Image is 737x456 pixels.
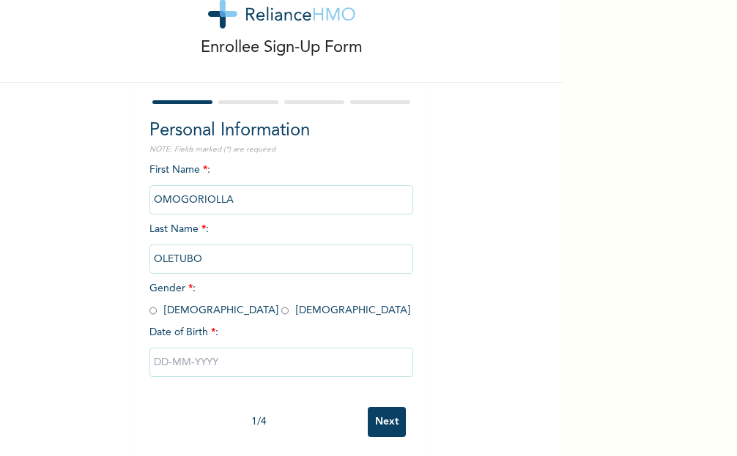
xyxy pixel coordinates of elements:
input: DD-MM-YYYY [149,348,413,377]
span: Last Name : [149,224,413,264]
input: Next [368,407,406,437]
input: Enter your last name [149,244,413,274]
p: Enrollee Sign-Up Form [201,36,363,60]
div: 1 / 4 [149,414,368,430]
span: Date of Birth : [149,325,218,340]
span: First Name : [149,165,413,205]
input: Enter your first name [149,185,413,214]
span: Gender : [DEMOGRAPHIC_DATA] [DEMOGRAPHIC_DATA] [149,283,410,315]
h2: Personal Information [149,118,413,144]
p: NOTE: Fields marked (*) are required [149,144,413,155]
